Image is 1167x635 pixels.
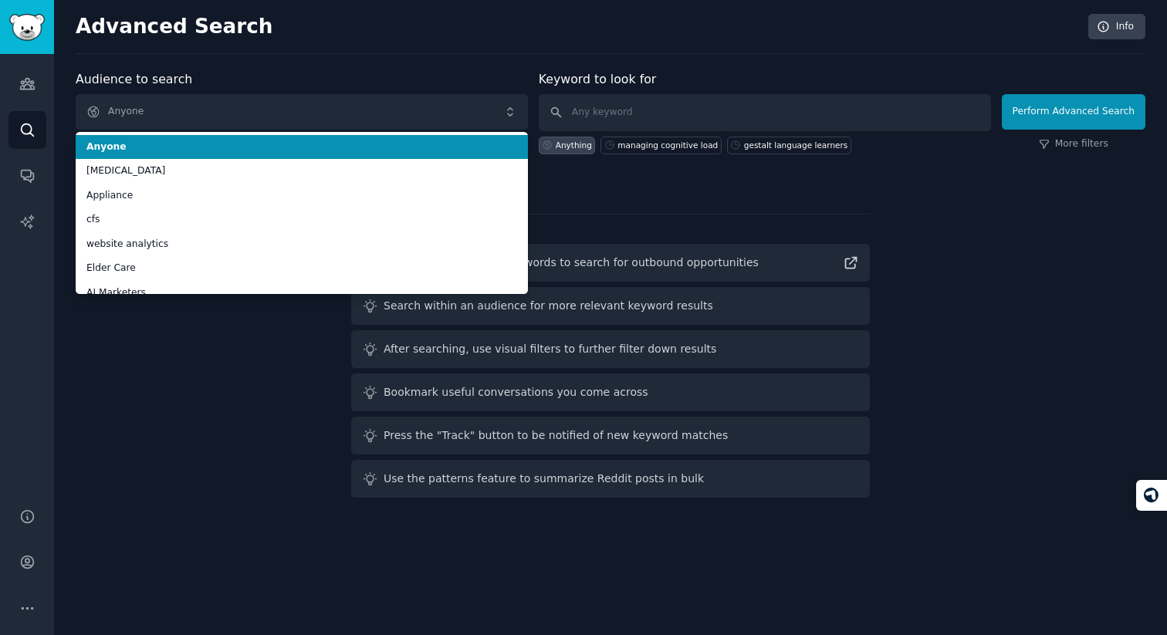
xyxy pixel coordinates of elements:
span: cfs [86,213,517,227]
ul: Anyone [76,132,528,294]
span: Anyone [86,140,517,154]
span: Elder Care [86,262,517,275]
span: Appliance [86,189,517,203]
span: website analytics [86,238,517,252]
span: [MEDICAL_DATA] [86,164,517,178]
span: AI Marketers [86,286,517,300]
